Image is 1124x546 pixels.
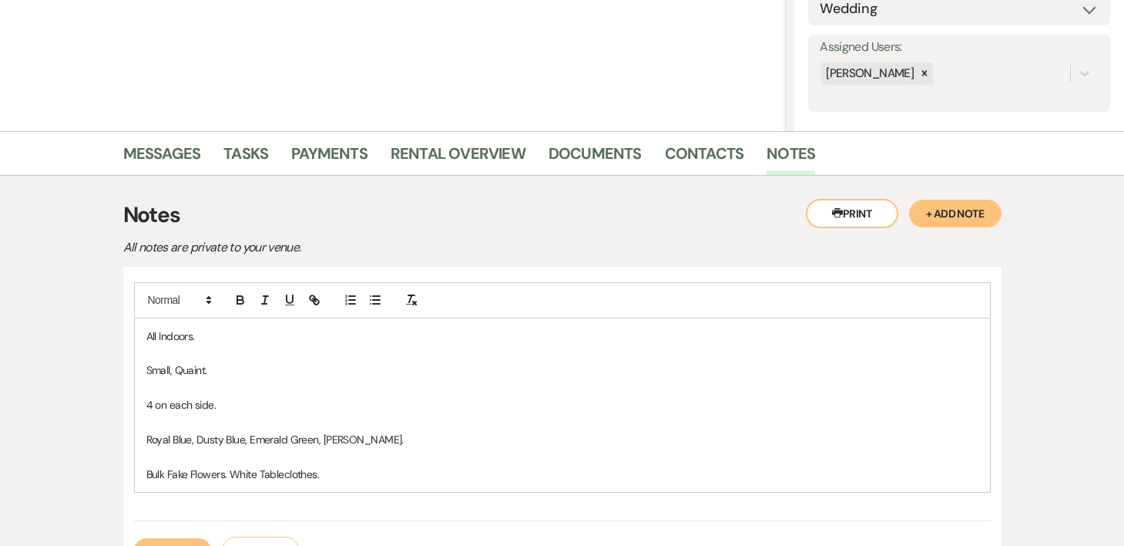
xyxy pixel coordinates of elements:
a: Tasks [223,141,268,175]
a: Payments [291,141,367,175]
p: Royal Blue, Dusty Blue, Emerald Green, [PERSON_NAME]. [146,431,978,448]
div: [PERSON_NAME] [821,62,916,85]
p: All Indoors. [146,328,978,345]
button: Print [806,199,898,228]
a: Rental Overview [391,141,525,175]
label: Assigned Users: [820,36,1099,59]
a: Contacts [665,141,744,175]
a: Documents [549,141,642,175]
p: All notes are private to your venue. [123,238,663,258]
p: Small, Quaint. [146,362,978,379]
a: Messages [123,141,201,175]
p: 4 on each side. [146,396,978,413]
button: + Add Note [909,200,1002,228]
h3: Notes [123,199,1002,231]
p: Bulk Fake Flowers. White Tableclothes. [146,466,978,483]
a: Notes [767,141,815,175]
